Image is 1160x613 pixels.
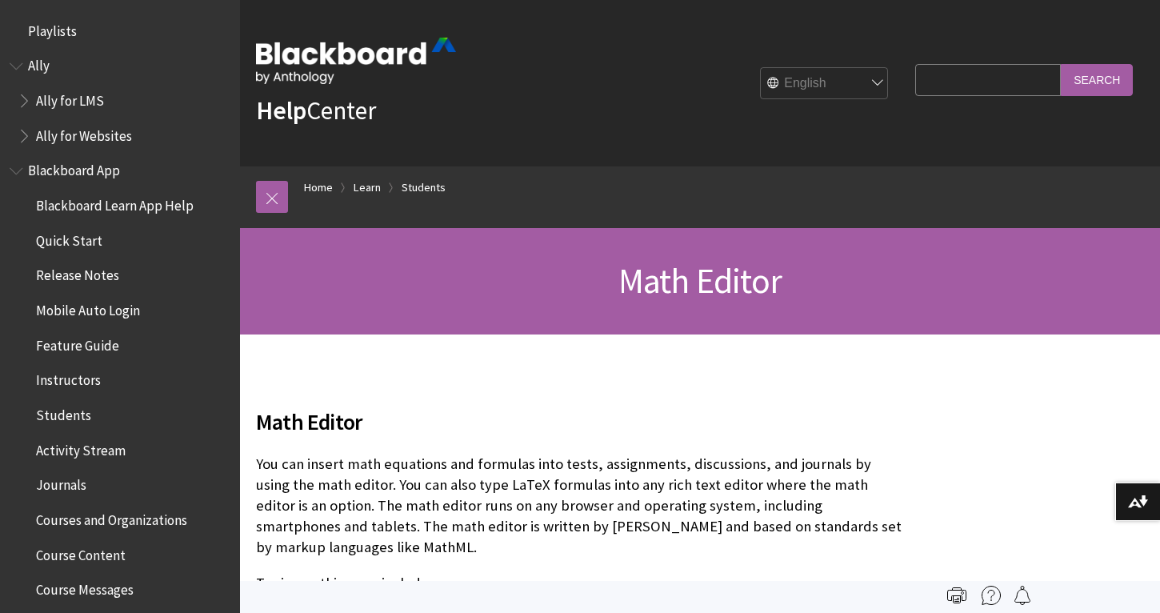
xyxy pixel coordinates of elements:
[36,542,126,563] span: Course Content
[36,402,91,423] span: Students
[36,192,194,214] span: Blackboard Learn App Help
[256,94,376,126] a: HelpCenter
[1013,586,1032,605] img: Follow this page
[982,586,1001,605] img: More help
[36,472,86,494] span: Journals
[28,18,77,39] span: Playlists
[402,178,446,198] a: Students
[36,87,104,109] span: Ally for LMS
[36,122,132,144] span: Ally for Websites
[256,405,907,439] span: Math Editor
[256,454,907,559] p: You can insert math equations and formulas into tests, assignments, discussions, and journals by ...
[36,367,101,389] span: Instructors
[304,178,333,198] a: Home
[10,53,230,150] nav: Book outline for Anthology Ally Help
[28,53,50,74] span: Ally
[256,38,456,84] img: Blackboard by Anthology
[36,437,126,459] span: Activity Stream
[10,18,230,45] nav: Book outline for Playlists
[256,94,306,126] strong: Help
[36,577,134,599] span: Course Messages
[36,227,102,249] span: Quick Start
[761,68,889,100] select: Site Language Selector
[1061,64,1133,95] input: Search
[28,158,120,179] span: Blackboard App
[618,258,782,302] span: Math Editor
[36,507,187,528] span: Courses and Organizations
[947,586,966,605] img: Print
[256,573,907,594] p: Topics on this page include:
[36,262,119,284] span: Release Notes
[36,297,140,319] span: Mobile Auto Login
[354,178,381,198] a: Learn
[36,332,119,354] span: Feature Guide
